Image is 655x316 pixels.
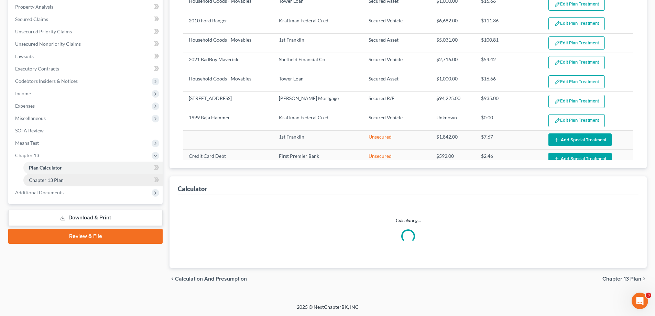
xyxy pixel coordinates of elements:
td: $5,031.00 [431,33,476,53]
td: 2021 BadBoy Maverick [183,53,273,72]
span: Lawsuits [15,53,34,59]
a: Chapter 13 Plan [23,174,163,186]
span: Income [15,90,31,96]
td: 1st Franklin [273,33,363,53]
span: Unsecured Priority Claims [15,29,72,34]
i: chevron_left [170,276,175,282]
td: Kraftman Federal Cred [273,14,363,33]
td: Household Goods - Movables [183,72,273,91]
span: Executory Contracts [15,66,59,72]
td: Secured Vehicle [363,14,430,33]
a: Secured Claims [10,13,163,25]
button: Add Special Treatment [548,153,612,165]
td: Secured Asset [363,33,430,53]
button: Edit Plan Treatment [548,75,605,88]
iframe: Intercom live chat [632,293,648,309]
td: $0.00 [476,111,543,130]
a: Download & Print [8,210,163,226]
td: $2.46 [476,150,543,168]
span: Secured Claims [15,16,48,22]
p: Calculating... [183,217,633,224]
img: edit-pencil-c1479a1de80d8dea1e2430c2f745a3c6a07e9d7aa2eeffe225670001d78357a8.svg [554,21,560,26]
td: $2,716.00 [431,53,476,72]
td: Unsecured [363,130,430,149]
td: Secured Vehicle [363,111,430,130]
img: edit-pencil-c1479a1de80d8dea1e2430c2f745a3c6a07e9d7aa2eeffe225670001d78357a8.svg [554,98,560,104]
img: edit-pencil-c1479a1de80d8dea1e2430c2f745a3c6a07e9d7aa2eeffe225670001d78357a8.svg [554,79,560,85]
td: $16.66 [476,72,543,91]
a: Unsecured Priority Claims [10,25,163,38]
td: Tower Loan [273,72,363,91]
td: Sheffield Financial Co [273,53,363,72]
span: Unsecured Nonpriority Claims [15,41,81,47]
td: First Premier Bank [273,150,363,168]
span: Chapter 13 Plan [602,276,641,282]
span: 3 [646,293,651,298]
a: Review & File [8,229,163,244]
button: chevron_left Calculation and Presumption [170,276,247,282]
td: $94,225.00 [431,91,476,111]
button: Edit Plan Treatment [548,17,605,30]
td: Secured R/E [363,91,430,111]
span: Chapter 13 Plan [29,177,64,183]
td: $100.81 [476,33,543,53]
button: Edit Plan Treatment [548,114,605,127]
span: Miscellaneous [15,115,46,121]
div: 2025 © NextChapterBK, INC [132,304,524,316]
td: 1999 Baja Hammer [183,111,273,130]
button: Chapter 13 Plan chevron_right [602,276,647,282]
td: $1,000.00 [431,72,476,91]
td: 1st Franklin [273,130,363,149]
span: Calculation and Presumption [175,276,247,282]
td: Kraftman Federal Cred [273,111,363,130]
a: Unsecured Nonpriority Claims [10,38,163,50]
td: Unsecured [363,150,430,168]
span: Codebtors Insiders & Notices [15,78,78,84]
img: edit-pencil-c1479a1de80d8dea1e2430c2f745a3c6a07e9d7aa2eeffe225670001d78357a8.svg [554,59,560,65]
button: Edit Plan Treatment [548,36,605,50]
td: $592.00 [431,150,476,168]
td: $7.67 [476,130,543,149]
td: $111.36 [476,14,543,33]
span: Chapter 13 [15,152,39,158]
td: $935.00 [476,91,543,111]
a: SOFA Review [10,124,163,137]
td: Secured Asset [363,72,430,91]
span: Property Analysis [15,4,53,10]
a: Executory Contracts [10,63,163,75]
td: $1,842.00 [431,130,476,149]
td: [STREET_ADDRESS] [183,91,273,111]
img: edit-pencil-c1479a1de80d8dea1e2430c2f745a3c6a07e9d7aa2eeffe225670001d78357a8.svg [554,1,560,7]
span: Additional Documents [15,189,64,195]
td: $6,682.00 [431,14,476,33]
span: SOFA Review [15,128,44,133]
button: Edit Plan Treatment [548,56,605,69]
a: Lawsuits [10,50,163,63]
td: Unknown [431,111,476,130]
a: Plan Calculator [23,162,163,174]
button: Edit Plan Treatment [548,95,605,108]
img: edit-pencil-c1479a1de80d8dea1e2430c2f745a3c6a07e9d7aa2eeffe225670001d78357a8.svg [554,40,560,46]
a: Property Analysis [10,1,163,13]
span: Plan Calculator [29,165,62,171]
span: Expenses [15,103,35,109]
td: 2010 Ford Ranger [183,14,273,33]
div: Calculator [178,185,207,193]
span: Means Test [15,140,39,146]
td: $54.42 [476,53,543,72]
i: chevron_right [641,276,647,282]
td: Household Goods - Movables [183,33,273,53]
td: Secured Vehicle [363,53,430,72]
td: [PERSON_NAME] Mortgage [273,91,363,111]
td: Credit Card Debt [183,150,273,168]
button: Add Special Treatment [548,133,612,146]
img: edit-pencil-c1479a1de80d8dea1e2430c2f745a3c6a07e9d7aa2eeffe225670001d78357a8.svg [554,118,560,123]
